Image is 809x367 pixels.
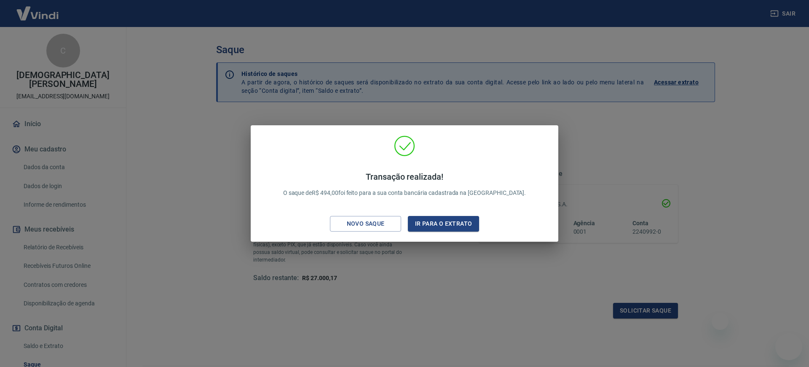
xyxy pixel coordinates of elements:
[283,172,526,197] p: O saque de R$ 494,00 foi feito para a sua conta bancária cadastrada na [GEOGRAPHIC_DATA].
[408,216,479,232] button: Ir para o extrato
[330,216,401,232] button: Novo saque
[283,172,526,182] h4: Transação realizada!
[775,333,802,360] iframe: Botão para abrir a janela de mensagens
[337,219,395,229] div: Novo saque
[712,313,729,330] iframe: Fechar mensagem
